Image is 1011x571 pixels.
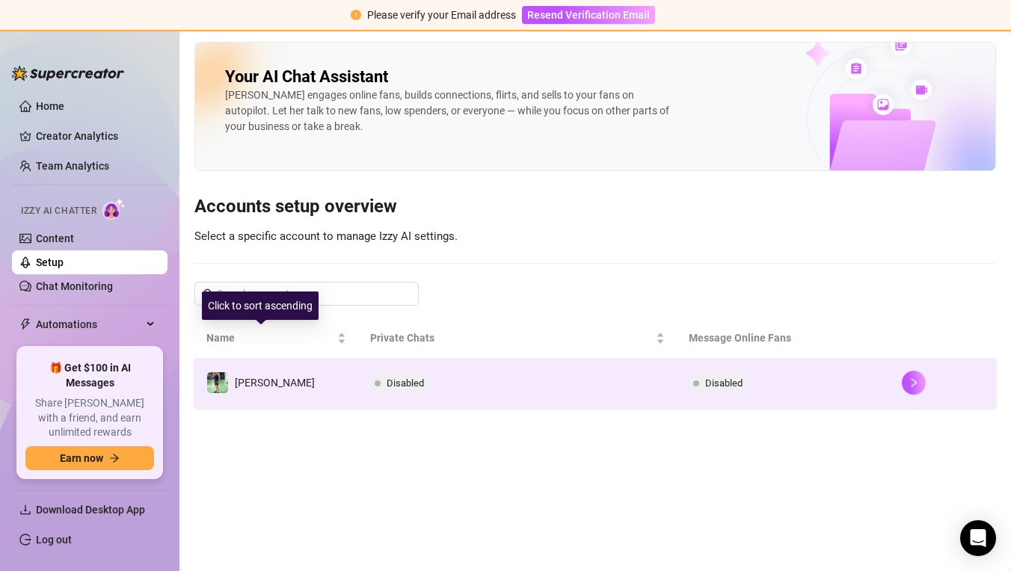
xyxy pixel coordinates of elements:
[960,520,996,556] div: Open Intercom Messenger
[522,6,655,24] button: Resend Verification Email
[12,66,124,81] img: logo-BBDzfeDw.svg
[194,195,996,219] h3: Accounts setup overview
[19,504,31,516] span: download
[102,198,126,220] img: AI Chatter
[206,330,334,346] span: Name
[235,377,315,389] span: [PERSON_NAME]
[909,377,919,388] span: right
[358,318,677,359] th: Private Chats
[60,452,103,464] span: Earn now
[194,229,458,243] span: Select a specific account to manage Izzy AI settings.
[527,9,650,21] span: Resend Verification Email
[36,280,113,292] a: Chat Monitoring
[25,446,154,470] button: Earn nowarrow-right
[351,10,361,20] span: exclamation-circle
[36,256,64,268] a: Setup
[36,124,156,148] a: Creator Analytics
[25,396,154,440] span: Share [PERSON_NAME] with a friend, and earn unlimited rewards
[25,361,154,390] span: 🎁 Get $100 in AI Messages
[202,291,319,320] div: Click to sort ascending
[36,160,109,172] a: Team Analytics
[705,377,743,389] span: Disabled
[207,372,228,393] img: Blake
[203,288,214,299] span: search
[217,285,398,302] input: Search account
[387,377,424,389] span: Disabled
[19,318,31,330] span: thunderbolt
[36,534,72,546] a: Log out
[109,453,120,463] span: arrow-right
[36,100,64,112] a: Home
[36,232,74,244] a: Content
[225,87,674,135] div: [PERSON_NAME] engages online fans, builds connections, flirts, and sells to your fans on autopilo...
[902,371,926,395] button: right
[225,67,388,87] h2: Your AI Chat Assistant
[36,312,142,336] span: Automations
[370,330,654,346] span: Private Chats
[21,204,96,218] span: Izzy AI Chatter
[36,504,145,516] span: Download Desktop App
[367,7,516,23] div: Please verify your Email address
[194,318,358,359] th: Name
[763,18,995,170] img: ai-chatter-content-library-cLFOSyPT.png
[677,318,889,359] th: Message Online Fans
